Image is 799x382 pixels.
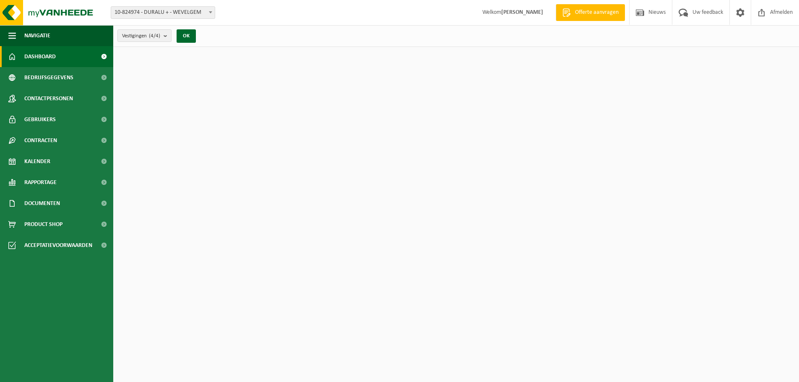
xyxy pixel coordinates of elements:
[111,7,215,18] span: 10-824974 - DURALU + - WEVELGEM
[122,30,160,42] span: Vestigingen
[177,29,196,43] button: OK
[111,6,215,19] span: 10-824974 - DURALU + - WEVELGEM
[24,193,60,214] span: Documenten
[24,172,57,193] span: Rapportage
[24,109,56,130] span: Gebruikers
[24,46,56,67] span: Dashboard
[24,214,62,235] span: Product Shop
[117,29,172,42] button: Vestigingen(4/4)
[573,8,621,17] span: Offerte aanvragen
[149,33,160,39] count: (4/4)
[24,130,57,151] span: Contracten
[24,235,92,256] span: Acceptatievoorwaarden
[24,151,50,172] span: Kalender
[24,67,73,88] span: Bedrijfsgegevens
[24,25,50,46] span: Navigatie
[24,88,73,109] span: Contactpersonen
[556,4,625,21] a: Offerte aanvragen
[501,9,543,16] strong: [PERSON_NAME]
